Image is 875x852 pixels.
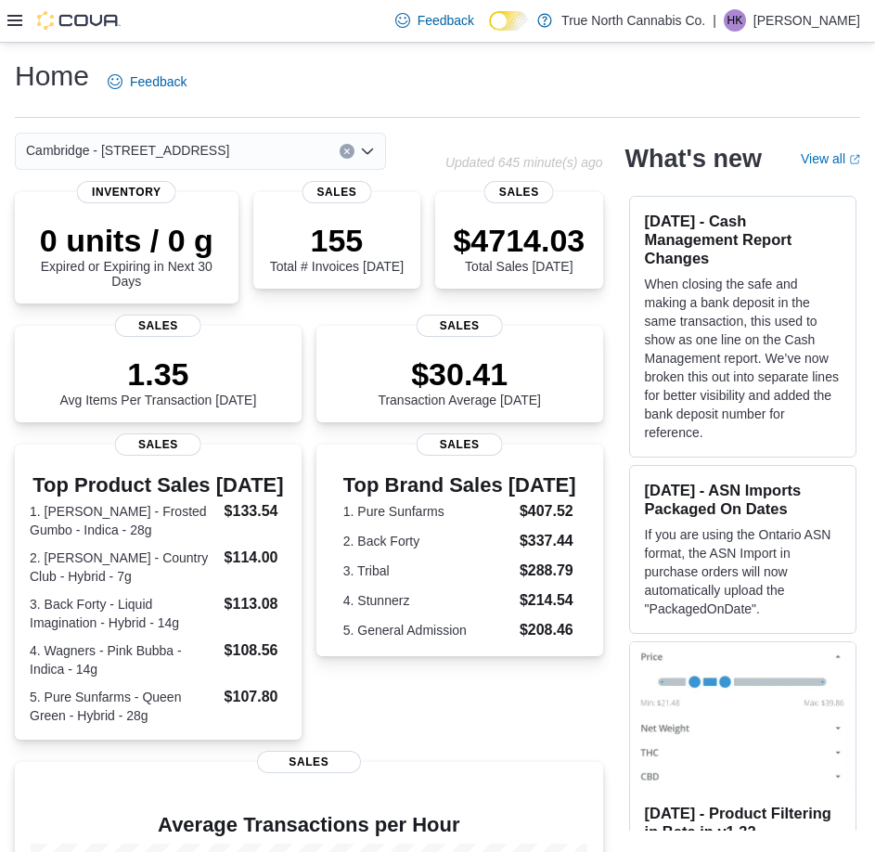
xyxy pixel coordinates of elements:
span: Sales [417,315,503,337]
h3: [DATE] - ASN Imports Packaged On Dates [645,481,841,518]
dd: $214.54 [520,589,576,612]
span: HK [727,9,743,32]
h3: Top Brand Sales [DATE] [343,474,576,497]
span: Sales [115,433,201,456]
dd: $288.79 [520,560,576,582]
dt: 1. Pure Sunfarms [343,502,512,521]
h4: Average Transactions per Hour [30,814,588,836]
dd: $113.08 [225,593,287,615]
dt: 4. Wagners - Pink Bubba - Indica - 14g [30,641,217,678]
p: | [713,9,716,32]
svg: External link [849,154,860,165]
span: Sales [115,315,201,337]
div: Haedan Kervin [724,9,746,32]
h2: What's new [625,144,762,174]
input: Dark Mode [489,11,528,31]
p: $30.41 [378,355,541,393]
button: Open list of options [360,144,375,159]
dd: $133.54 [225,500,287,523]
dt: 3. Tribal [343,562,512,580]
dd: $337.44 [520,530,576,552]
p: Updated 645 minute(s) ago [445,155,603,170]
span: Feedback [418,11,474,30]
p: If you are using the Ontario ASN format, the ASN Import in purchase orders will now automatically... [645,525,841,618]
span: Sales [257,751,361,773]
dd: $208.46 [520,619,576,641]
dt: 3. Back Forty - Liquid Imagination - Hybrid - 14g [30,595,217,632]
dd: $114.00 [225,547,287,569]
dt: 2. [PERSON_NAME] - Country Club - Hybrid - 7g [30,549,217,586]
button: Clear input [340,144,354,159]
a: View allExternal link [801,151,860,166]
span: Sales [484,181,554,203]
p: 0 units / 0 g [30,222,224,259]
p: True North Cannabis Co. [561,9,705,32]
div: Expired or Expiring in Next 30 Days [30,222,224,289]
dd: $107.80 [225,686,287,708]
p: $4714.03 [453,222,585,259]
dt: 4. Stunnerz [343,591,512,610]
p: When closing the safe and making a bank deposit in the same transaction, this used to show as one... [645,275,841,442]
div: Total Sales [DATE] [453,222,585,274]
dt: 2. Back Forty [343,532,512,550]
h3: [DATE] - Cash Management Report Changes [645,212,841,267]
img: Cova [37,11,121,30]
dd: $407.52 [520,500,576,523]
div: Transaction Average [DATE] [378,355,541,407]
span: Cambridge - [STREET_ADDRESS] [26,139,229,161]
dd: $108.56 [225,639,287,662]
dt: 1. [PERSON_NAME] - Frosted Gumbo - Indica - 28g [30,502,217,539]
h3: [DATE] - Product Filtering in Beta in v1.32 [645,804,841,841]
dt: 5. Pure Sunfarms - Queen Green - Hybrid - 28g [30,688,217,725]
a: Feedback [388,2,482,39]
span: Feedback [130,72,187,91]
a: Feedback [100,63,194,100]
p: [PERSON_NAME] [753,9,860,32]
div: Total # Invoices [DATE] [270,222,404,274]
span: Inventory [77,181,176,203]
h3: Top Product Sales [DATE] [30,474,287,497]
dt: 5. General Admission [343,621,512,639]
span: Sales [417,433,503,456]
h1: Home [15,58,89,95]
div: Avg Items Per Transaction [DATE] [59,355,256,407]
p: 155 [270,222,404,259]
span: Dark Mode [489,31,490,32]
span: Sales [302,181,371,203]
p: 1.35 [59,355,256,393]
